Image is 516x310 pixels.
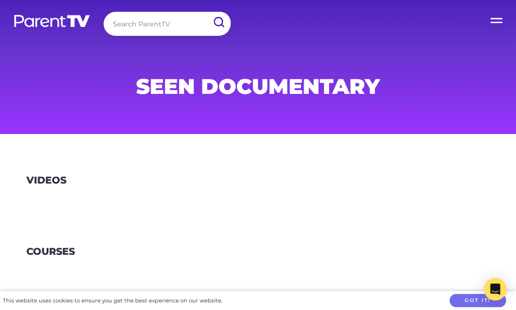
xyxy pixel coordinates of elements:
input: Submit [206,12,231,33]
img: parenttv-logo-white.4c85aaf.svg [13,14,91,28]
h1: seen documentary [31,77,485,96]
h3: Videos [26,175,66,186]
button: Got it! [450,294,506,308]
div: This website uses cookies to ensure you get the best experience on our website. [3,296,222,306]
h3: Courses [26,246,75,258]
div: Open Intercom Messenger [484,278,507,301]
input: Search ParentTV [104,12,231,36]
